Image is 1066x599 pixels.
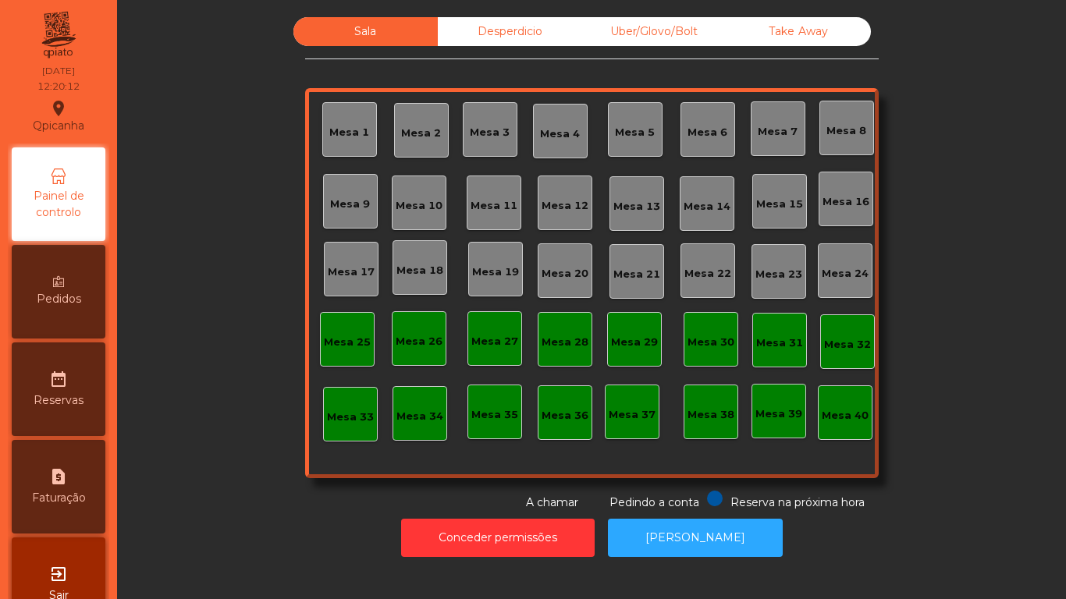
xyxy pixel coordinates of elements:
div: Mesa 7 [758,124,798,140]
div: Mesa 20 [542,266,588,282]
div: Mesa 19 [472,264,519,280]
div: Mesa 17 [328,264,375,280]
button: Conceder permissões [401,519,595,557]
div: Mesa 36 [542,408,588,424]
div: Mesa 32 [824,337,871,353]
div: Mesa 27 [471,334,518,349]
div: Mesa 39 [755,406,802,422]
div: Mesa 12 [542,198,588,214]
span: Reserva na próxima hora [730,495,865,509]
button: [PERSON_NAME] [608,519,783,557]
div: Mesa 21 [613,267,660,282]
div: Desperdicio [438,17,582,46]
div: Mesa 38 [688,407,734,423]
div: Mesa 29 [611,335,658,350]
span: Reservas [34,392,84,409]
i: request_page [49,467,68,486]
div: Mesa 22 [684,266,731,282]
div: Mesa 1 [329,125,369,140]
div: Sala [293,17,438,46]
div: Mesa 31 [756,335,803,351]
div: Mesa 9 [330,197,370,212]
i: location_on [49,99,68,118]
div: Mesa 14 [684,199,730,214]
div: Mesa 30 [688,335,734,350]
div: Mesa 26 [396,334,442,349]
div: Mesa 15 [756,197,803,212]
div: 12:20:12 [37,80,80,94]
div: Mesa 40 [822,408,869,424]
div: Mesa 16 [823,194,869,210]
div: Mesa 24 [822,266,869,282]
div: Mesa 13 [613,199,660,214]
i: exit_to_app [49,565,68,583]
div: [DATE] [42,64,75,78]
div: Mesa 28 [542,335,588,350]
img: qpiato [39,8,77,62]
div: Take Away [727,17,871,46]
div: Mesa 4 [540,126,580,142]
div: Mesa 6 [688,125,727,140]
div: Mesa 2 [401,126,441,141]
span: A chamar [526,495,578,509]
div: Qpicanha [33,97,84,136]
div: Mesa 33 [327,409,374,425]
div: Mesa 25 [324,335,371,350]
div: Mesa 10 [396,198,442,214]
div: Mesa 5 [615,125,655,140]
div: Mesa 35 [471,407,518,423]
span: Faturação [32,490,86,506]
div: Mesa 18 [396,263,443,278]
div: Mesa 37 [609,407,656,423]
span: Painel de controlo [16,188,101,221]
div: Mesa 8 [826,123,866,139]
div: Uber/Glovo/Bolt [582,17,727,46]
div: Mesa 11 [471,198,517,214]
i: date_range [49,370,68,388]
div: Mesa 23 [755,267,802,282]
span: Pedidos [37,291,81,307]
span: Pedindo a conta [609,495,699,509]
div: Mesa 34 [396,409,443,424]
div: Mesa 3 [470,125,510,140]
